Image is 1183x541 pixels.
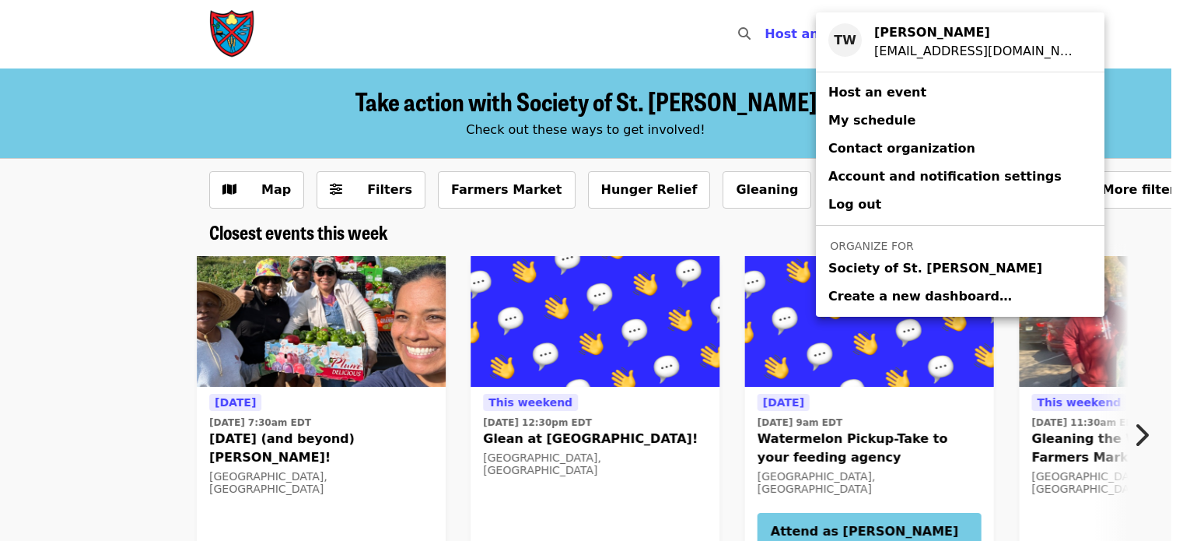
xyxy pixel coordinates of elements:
a: TW[PERSON_NAME][EMAIL_ADDRESS][DOMAIN_NAME] [816,19,1104,65]
a: Contact organization [816,135,1104,163]
a: Society of St. [PERSON_NAME] [816,255,1104,283]
strong: [PERSON_NAME] [874,25,990,40]
span: Contact organization [828,141,975,156]
a: Log out [816,191,1104,219]
a: Account and notification settings [816,163,1104,191]
div: nc-glean@endhunger.org [874,42,1080,61]
a: Host an event [816,79,1104,107]
a: My schedule [816,107,1104,135]
span: Create a new dashboard… [828,289,1012,304]
span: Society of St. [PERSON_NAME] [828,259,1042,278]
span: My schedule [828,113,915,128]
span: Log out [828,197,881,212]
div: TW [828,23,862,57]
span: Host an event [828,85,926,100]
span: Account and notification settings [828,169,1062,184]
a: Create a new dashboard… [816,283,1104,311]
div: Taylor Wolfe [874,23,1080,42]
span: Organize for [830,240,913,252]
